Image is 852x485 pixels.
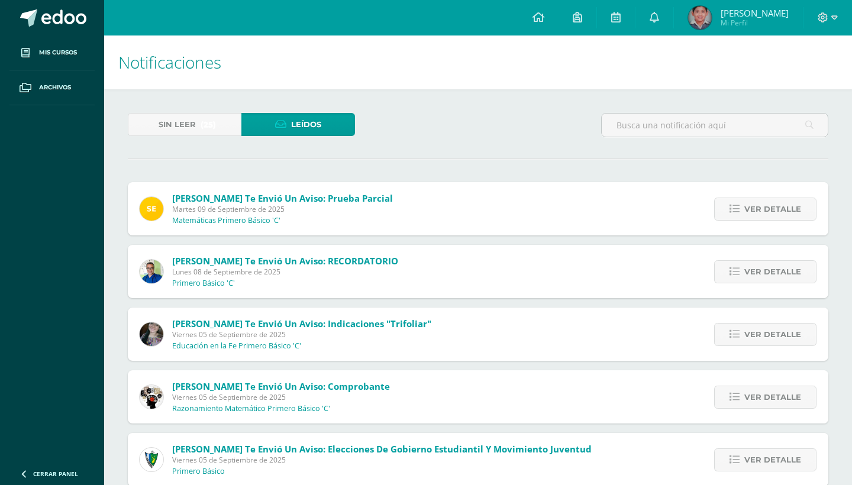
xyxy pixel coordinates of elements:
[744,261,801,283] span: Ver detalle
[33,470,78,478] span: Cerrar panel
[9,70,95,105] a: Archivos
[172,279,235,288] p: Primero Básico 'C'
[128,113,241,136] a: Sin leer(25)
[140,385,163,409] img: d172b984f1f79fc296de0e0b277dc562.png
[291,114,321,135] span: Leídos
[140,322,163,346] img: 8322e32a4062cfa8b237c59eedf4f548.png
[172,204,393,214] span: Martes 09 de Septiembre de 2025
[172,318,431,329] span: [PERSON_NAME] te envió un aviso: Indicaciones "Trifoliar"
[172,404,330,413] p: Razonamiento Matemático Primero Básico 'C'
[688,6,712,30] img: 7ef70400b89d26a68e63c9f85a0885c3.png
[159,114,196,135] span: Sin leer
[744,449,801,471] span: Ver detalle
[721,7,789,19] span: [PERSON_NAME]
[140,197,163,221] img: 03c2987289e60ca238394da5f82a525a.png
[140,260,163,283] img: 692ded2a22070436d299c26f70cfa591.png
[172,380,390,392] span: [PERSON_NAME] te envió un aviso: Comprobante
[172,455,592,465] span: Viernes 05 de Septiembre de 2025
[172,392,390,402] span: Viernes 05 de Septiembre de 2025
[172,443,592,455] span: [PERSON_NAME] te envió un aviso: Elecciones de Gobierno Estudiantil y Movimiento Juventud
[172,192,393,204] span: [PERSON_NAME] te envió un aviso: Prueba Parcial
[744,198,801,220] span: Ver detalle
[9,35,95,70] a: Mis cursos
[721,18,789,28] span: Mi Perfil
[172,255,398,267] span: [PERSON_NAME] te envió un aviso: RECORDATORIO
[172,341,301,351] p: Educación en la Fe Primero Básico 'C'
[140,448,163,471] img: 9f174a157161b4ddbe12118a61fed988.png
[241,113,355,136] a: Leídos
[602,114,828,137] input: Busca una notificación aquí
[744,386,801,408] span: Ver detalle
[172,467,225,476] p: Primero Básico
[172,267,398,277] span: Lunes 08 de Septiembre de 2025
[201,114,216,135] span: (25)
[118,51,221,73] span: Notificaciones
[39,48,77,57] span: Mis cursos
[172,216,280,225] p: Matemáticas Primero Básico 'C'
[39,83,71,92] span: Archivos
[744,324,801,345] span: Ver detalle
[172,329,431,339] span: Viernes 05 de Septiembre de 2025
